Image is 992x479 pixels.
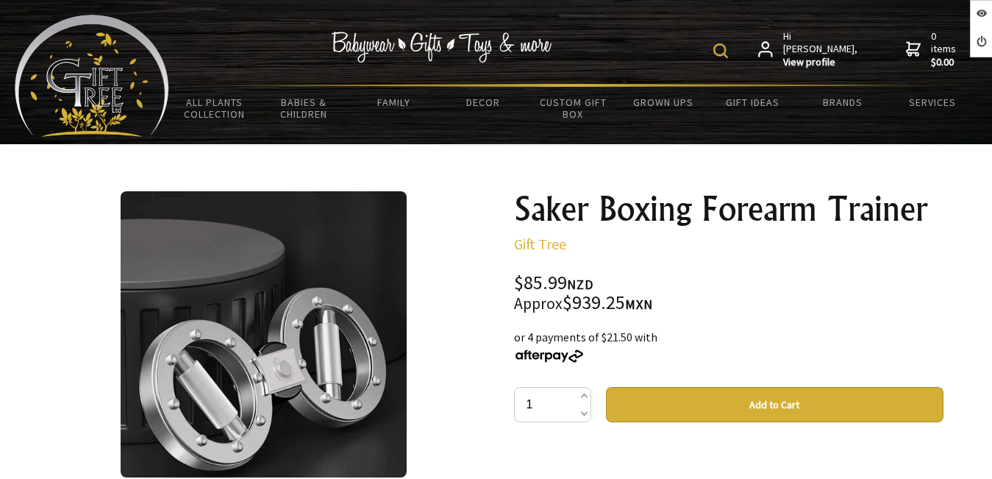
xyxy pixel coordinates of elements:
[438,87,528,118] a: Decor
[783,56,859,69] strong: View profile
[931,29,959,69] span: 0 items
[331,32,552,63] img: Babywear - Gifts - Toys & more
[514,328,943,363] div: or 4 payments of $21.50 with
[708,87,798,118] a: Gift Ideas
[783,30,859,69] span: Hi [PERSON_NAME],
[349,87,438,118] a: Family
[514,274,943,313] div: $85.99 $939.25
[888,87,977,118] a: Services
[713,43,728,58] img: product search
[514,191,943,227] h1: Saker Boxing Forearm Trainer
[169,87,259,129] a: All Plants Collection
[758,30,859,69] a: Hi [PERSON_NAME],View profile
[906,30,959,69] a: 0 items$0.00
[514,235,566,253] a: Gift Tree
[514,294,563,313] small: Approx
[259,87,349,129] a: Babies & Children
[606,387,943,422] button: Add to Cart
[931,56,959,69] strong: $0.00
[625,296,653,313] span: MXN
[514,350,585,363] img: Afterpay
[798,87,888,118] a: Brands
[567,276,593,293] span: NZD
[15,15,169,137] img: Babyware - Gifts - Toys and more...
[528,87,618,129] a: Custom Gift Box
[618,87,708,118] a: Grown Ups
[121,191,407,478] img: Saker Boxing Forearm Trainer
